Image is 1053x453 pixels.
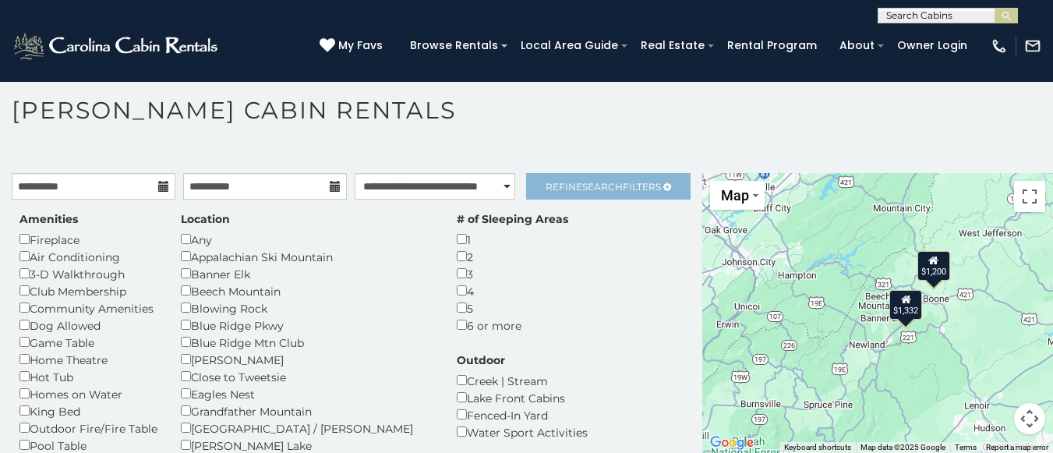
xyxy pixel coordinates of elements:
[889,289,922,319] div: $1,332
[719,34,825,58] a: Rental Program
[181,211,230,227] label: Location
[181,299,433,317] div: Blowing Rock
[513,34,626,58] a: Local Area Guide
[457,265,568,282] div: 3
[320,37,387,55] a: My Favs
[19,385,157,402] div: Homes on Water
[457,211,568,227] label: # of Sleeping Areas
[19,351,157,368] div: Home Theatre
[19,368,157,385] div: Hot Tub
[457,389,588,406] div: Lake Front Cabins
[181,351,433,368] div: [PERSON_NAME]
[402,34,506,58] a: Browse Rentals
[12,30,222,62] img: White-1-2.png
[181,265,433,282] div: Banner Elk
[457,406,588,423] div: Fenced-In Yard
[1024,37,1041,55] img: mail-regular-white.png
[832,34,882,58] a: About
[181,334,433,351] div: Blue Ridge Mtn Club
[582,181,623,193] span: Search
[181,368,433,385] div: Close to Tweetsie
[955,443,977,451] a: Terms (opens in new tab)
[889,34,975,58] a: Owner Login
[706,433,758,453] a: Open this area in Google Maps (opens a new window)
[19,248,157,265] div: Air Conditioning
[181,248,433,265] div: Appalachian Ski Mountain
[181,282,433,299] div: Beech Mountain
[986,443,1048,451] a: Report a map error
[19,402,157,419] div: King Bed
[860,443,945,451] span: Map data ©2025 Google
[19,211,78,227] label: Amenities
[1014,403,1045,434] button: Map camera controls
[338,37,383,54] span: My Favs
[457,372,588,389] div: Creek | Stream
[19,299,157,317] div: Community Amenities
[19,419,157,437] div: Outdoor Fire/Fire Table
[181,402,433,419] div: Grandfather Mountain
[181,317,433,334] div: Blue Ridge Pkwy
[721,187,749,203] span: Map
[457,423,588,441] div: Water Sport Activities
[457,248,568,265] div: 2
[19,231,157,248] div: Fireplace
[633,34,712,58] a: Real Estate
[457,282,568,299] div: 4
[784,442,851,453] button: Keyboard shortcuts
[991,37,1008,55] img: phone-regular-white.png
[706,433,758,453] img: Google
[19,317,157,334] div: Dog Allowed
[181,231,433,248] div: Any
[19,265,157,282] div: 3-D Walkthrough
[1014,181,1045,212] button: Toggle fullscreen view
[457,352,505,368] label: Outdoor
[917,251,950,281] div: $1,200
[181,385,433,402] div: Eagles Nest
[457,317,568,334] div: 6 or more
[457,299,568,317] div: 5
[19,282,157,299] div: Club Membership
[457,231,568,248] div: 1
[19,334,157,351] div: Game Table
[181,419,433,437] div: [GEOGRAPHIC_DATA] / [PERSON_NAME]
[526,173,690,200] a: RefineSearchFilters
[710,181,765,210] button: Change map style
[546,181,661,193] span: Refine Filters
